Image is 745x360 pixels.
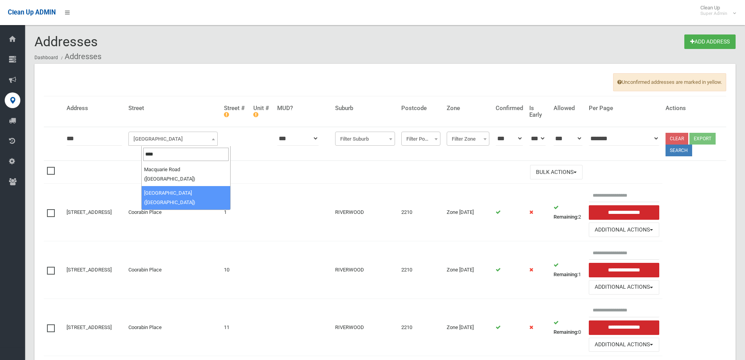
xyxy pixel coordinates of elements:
[34,55,58,60] a: Dashboard
[700,11,727,16] small: Super Admin
[589,338,659,352] button: Additional Actions
[444,184,492,241] td: Zone [DATE]
[125,184,221,241] td: Coorabin Place
[337,134,393,145] span: Filter Suburb
[125,298,221,356] td: Coorabin Place
[554,105,583,112] h4: Allowed
[449,134,487,145] span: Filter Zone
[335,105,395,112] h4: Suburb
[398,241,444,299] td: 2210
[8,9,56,16] span: Clean Up ADMIN
[59,49,101,64] li: Addresses
[67,209,112,215] a: [STREET_ADDRESS]
[221,298,250,356] td: 11
[529,105,547,118] h4: Is Early
[550,298,586,356] td: 0
[398,298,444,356] td: 2210
[401,105,440,112] h4: Postcode
[689,133,716,145] button: Export
[666,133,688,145] a: Clear
[496,105,523,112] h4: Confirmed
[221,184,250,241] td: 1
[142,186,230,210] li: [GEOGRAPHIC_DATA] ([GEOGRAPHIC_DATA])
[444,241,492,299] td: Zone [DATE]
[67,324,112,330] a: [STREET_ADDRESS]
[130,134,216,145] span: Filter Street
[696,5,735,16] span: Clean Up
[142,163,230,186] li: Macquarie Road ([GEOGRAPHIC_DATA])
[444,298,492,356] td: Zone [DATE]
[253,105,271,118] h4: Unit #
[125,241,221,299] td: Coorabin Place
[554,271,578,277] strong: Remaining:
[550,241,586,299] td: 1
[221,241,250,299] td: 10
[401,132,440,146] span: Filter Postcode
[224,105,247,118] h4: Street #
[398,184,444,241] td: 2210
[550,184,586,241] td: 2
[666,145,692,156] button: Search
[335,132,395,146] span: Filter Suburb
[403,134,438,145] span: Filter Postcode
[684,34,736,49] a: Add Address
[613,73,726,91] span: Unconfirmed addresses are marked in yellow.
[554,329,578,335] strong: Remaining:
[128,105,218,112] h4: Street
[447,105,489,112] h4: Zone
[332,298,398,356] td: RIVERWOOD
[332,241,398,299] td: RIVERWOOD
[128,132,218,146] span: Filter Street
[34,34,98,49] span: Addresses
[530,165,583,179] button: Bulk Actions
[554,214,578,220] strong: Remaining:
[447,132,489,146] span: Filter Zone
[277,105,329,112] h4: MUD?
[589,223,659,237] button: Additional Actions
[666,105,723,112] h4: Actions
[589,105,659,112] h4: Per Page
[589,280,659,295] button: Additional Actions
[67,267,112,273] a: [STREET_ADDRESS]
[67,105,122,112] h4: Address
[332,184,398,241] td: RIVERWOOD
